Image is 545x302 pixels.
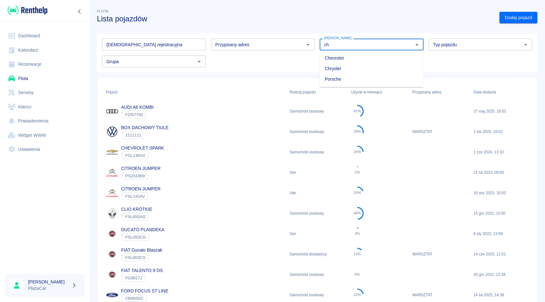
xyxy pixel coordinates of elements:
[499,12,537,24] a: Dodaj pojazd
[28,279,69,285] h6: [PERSON_NAME]
[470,183,532,203] div: 16 wrz 2023, 10:03
[123,133,144,137] span: 1111111
[106,166,119,179] img: Image
[8,5,47,16] img: Renthelp logo
[106,207,119,220] img: Image
[106,105,119,118] img: Image
[106,248,119,261] img: Image
[121,294,168,302] div: `
[5,5,47,16] a: Renthelp logo
[121,268,163,273] a: FIAT TALENTO 9 OS
[106,268,119,281] img: Image
[354,191,361,195] div: 20%
[121,288,168,293] a: FORD FOCUS ST LINE
[121,105,154,110] a: AUDI A6 KOMBI
[106,125,119,138] img: Image
[412,83,441,101] div: Przypisany adres
[290,83,316,101] div: Rodzaj pojazdu
[121,111,154,118] div: `
[354,211,361,215] div: 48%
[287,101,348,122] div: Samochód osobowy
[195,57,204,66] button: Otwórz
[474,83,496,101] div: Data dodania
[348,83,409,101] div: Użycie w miesiącu
[320,74,424,85] li: Porsche
[123,214,148,219] span: FSL855AG
[287,122,348,142] div: Samochód osobowy
[5,85,84,100] a: Serwisy
[123,255,148,260] span: FSL803CS
[354,129,361,134] div: 29%
[106,146,119,158] img: Image
[121,172,161,180] div: `
[123,235,149,239] span: FSL053CG
[351,83,382,101] div: Użycie w miesiącu
[287,203,348,224] div: Samochód osobowy
[470,83,532,101] div: Data dodania
[412,40,421,49] button: Zamknij
[106,289,119,301] img: Image
[355,170,360,174] div: 2%
[470,203,532,224] div: 15 gru 2022, 10:50
[5,142,84,157] a: Ustawienia
[121,125,169,130] a: BOX DACHOWY TIULE
[97,14,494,23] h3: Lista pojazdów
[103,83,287,101] div: Pojazd
[320,63,424,74] li: Chrysler
[121,166,161,171] a: CITROEN JUMPER
[117,88,126,97] button: Sort
[28,285,69,292] p: PlazaCar
[287,224,348,244] div: Van
[409,122,470,142] div: WARSZTAT
[324,36,352,41] label: [PERSON_NAME]
[287,162,348,183] div: Van
[97,9,108,13] span: Flota
[354,293,361,297] div: 22%
[470,142,532,162] div: 1 cze 2024, 13:10
[121,227,164,232] a: DUCATO PLANDEKA
[354,109,361,113] div: 41%
[354,150,361,154] div: 24%
[320,53,424,63] li: Chevrolet
[5,128,84,143] a: Widget WWW
[521,40,530,49] button: Otwórz
[354,252,361,256] div: 13%
[470,264,532,285] div: 20 gru 2022, 13:34
[75,7,84,16] button: Zwiń nawigację
[303,40,312,49] button: Otwórz
[123,276,145,280] span: FG9817J
[121,213,152,220] div: `
[106,83,117,101] div: Pojazd
[121,254,162,261] div: `
[121,247,162,253] a: FIAT Ducato Blaszak
[106,227,119,240] img: Image
[287,83,348,101] div: Rodzaj pojazdu
[121,207,152,212] a: CLIO KRÓTKIE
[121,233,164,241] div: `
[287,142,348,162] div: Samochód osobowy
[287,244,348,264] div: Samochód dostawczy
[121,274,163,282] div: `
[106,187,119,199] img: Image
[123,173,147,178] span: PSZ61869
[123,296,146,301] span: CB993SC
[121,145,164,151] a: CHEVROLET SPARK
[121,151,164,159] div: `
[355,272,360,276] div: 0%
[121,131,169,139] div: `
[123,153,148,158] span: FSL136AX
[470,122,532,142] div: 2 sie 2025, 10:02
[409,244,470,264] div: WARSZTAT
[5,29,84,43] a: Dashboard
[5,71,84,86] a: Flota
[5,100,84,114] a: Klienci
[5,57,84,71] a: Rezerwacje
[470,244,532,264] div: 14 cze 2025, 11:51
[409,83,470,101] div: Przypisany adres
[355,232,360,236] div: 3%
[123,112,145,117] span: FZI67793
[5,43,84,57] a: Kalendarz
[121,192,161,200] div: `
[5,114,84,128] a: Powiadomienia
[470,162,532,183] div: 21 lut 2023, 09:50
